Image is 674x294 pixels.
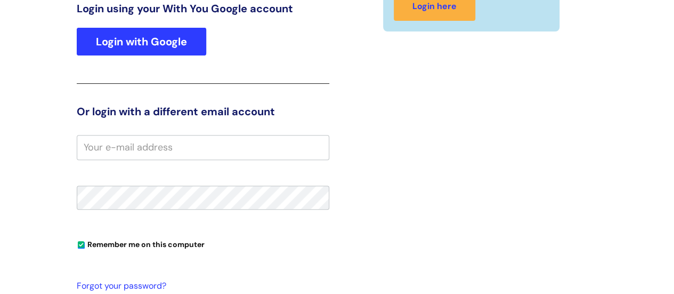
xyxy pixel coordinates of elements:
label: Remember me on this computer [77,237,205,249]
h3: Or login with a different email account [77,105,329,118]
input: Your e-mail address [77,135,329,160]
a: Login with Google [77,28,206,55]
h3: Login using your With You Google account [77,2,329,15]
input: Remember me on this computer [78,242,85,249]
a: Forgot your password? [77,279,324,294]
div: You can uncheck this option if you're logging in from a shared device [77,235,329,252]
